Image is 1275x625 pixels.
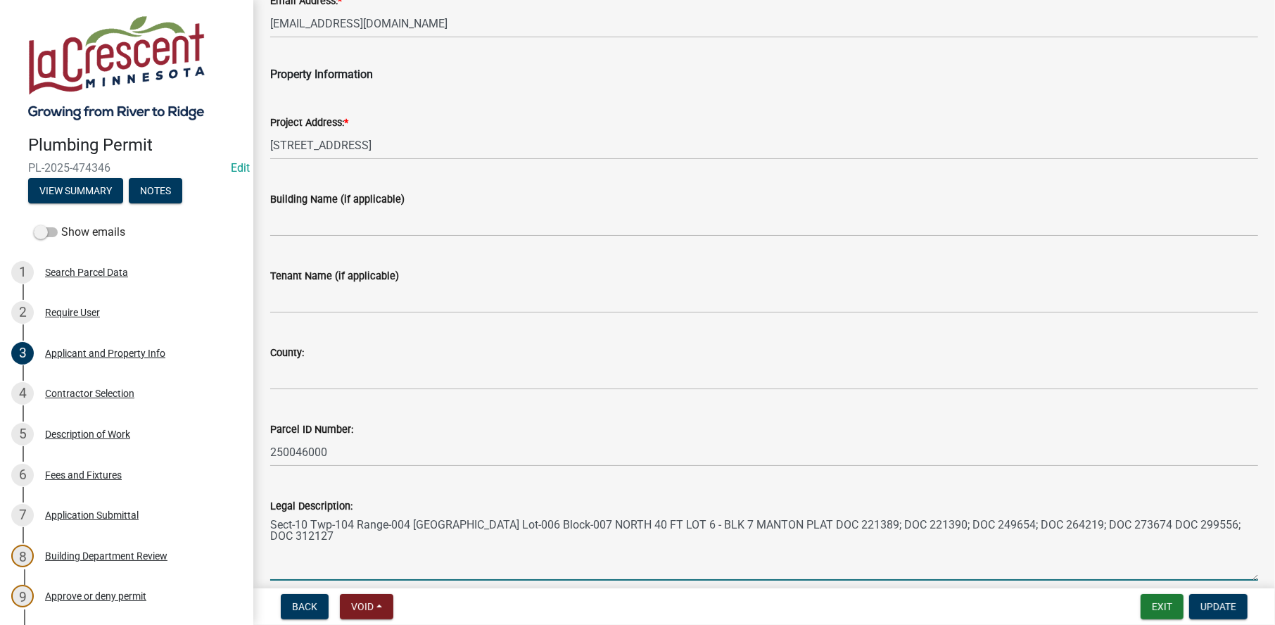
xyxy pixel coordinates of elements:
label: Building Name (if applicable) [270,195,405,205]
label: County: [270,348,304,358]
div: 2 [11,301,34,324]
div: 8 [11,545,34,567]
span: Back [292,601,317,612]
div: 5 [11,423,34,446]
button: Void [340,594,393,619]
wm-modal-confirm: Summary [28,186,123,197]
h4: Plumbing Permit [28,135,242,156]
label: Legal Description: [270,502,353,512]
div: Contractor Selection [45,389,134,398]
span: PL-2025-474346 [28,161,225,175]
div: Require User [45,308,100,317]
label: Tenant Name (if applicable) [270,272,399,282]
div: Building Department Review [45,551,167,561]
div: Description of Work [45,429,130,439]
button: View Summary [28,178,123,203]
wm-modal-confirm: Edit Application Number [231,161,250,175]
span: Void [351,601,374,612]
span: Property Information [270,68,373,81]
button: Notes [129,178,182,203]
button: Update [1189,594,1248,619]
wm-modal-confirm: Notes [129,186,182,197]
label: Show emails [34,224,125,241]
div: 7 [11,504,34,526]
div: Applicant and Property Info [45,348,165,358]
img: City of La Crescent, Minnesota [28,15,205,120]
a: Edit [231,161,250,175]
div: Fees and Fixtures [45,470,122,480]
div: 4 [11,382,34,405]
div: 3 [11,342,34,365]
div: 9 [11,585,34,607]
button: Back [281,594,329,619]
div: 6 [11,464,34,486]
div: 1 [11,261,34,284]
button: Exit [1141,594,1184,619]
div: Approve or deny permit [45,591,146,601]
div: Application Submittal [45,510,139,520]
span: Update [1200,601,1236,612]
div: Search Parcel Data [45,267,128,277]
label: Parcel ID Number: [270,425,353,435]
label: Project Address: [270,118,348,128]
